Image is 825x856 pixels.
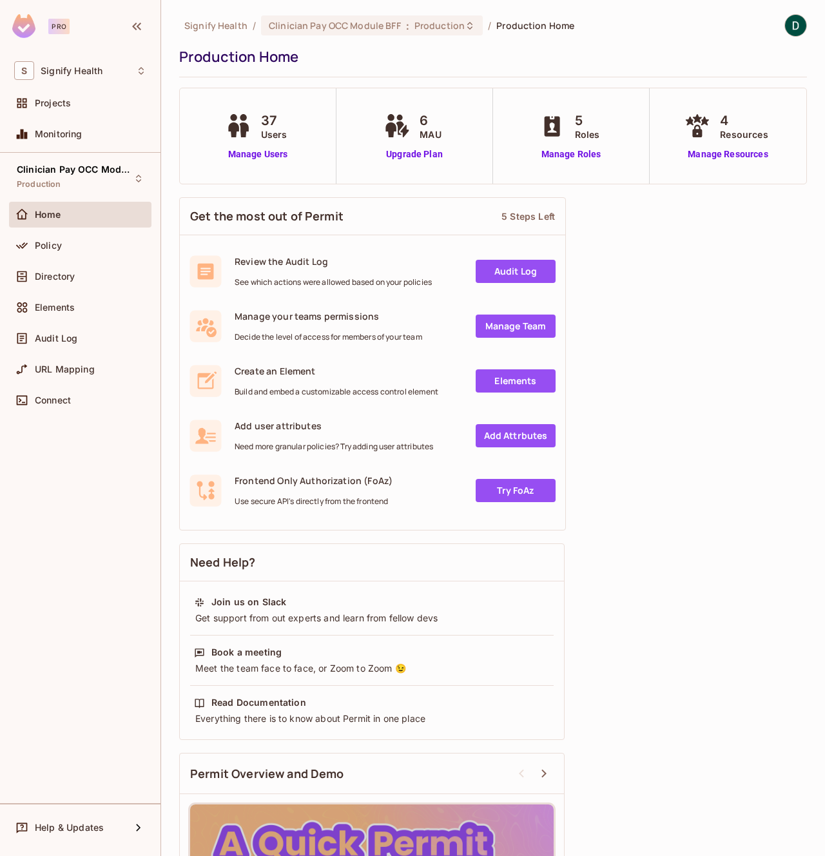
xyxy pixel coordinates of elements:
span: Clinician Pay OCC Module BFF [269,19,401,32]
span: Directory [35,271,75,282]
span: 4 [720,111,768,130]
span: Resources [720,128,768,141]
span: Need Help? [190,554,256,570]
span: Need more granular policies? Try adding user attributes [235,442,433,452]
span: Add user attributes [235,420,433,432]
span: Review the Audit Log [235,255,432,267]
span: Create an Element [235,365,438,377]
span: Production Home [496,19,574,32]
span: Projects [35,98,71,108]
span: Connect [35,395,71,405]
span: Monitoring [35,129,82,139]
span: Help & Updates [35,822,104,833]
a: Audit Log [476,260,556,283]
a: Manage Team [476,315,556,338]
span: the active workspace [184,19,247,32]
div: Production Home [179,47,801,66]
a: Add Attrbutes [476,424,556,447]
span: 5 [575,111,600,130]
span: URL Mapping [35,364,95,374]
img: Dylan Gillespie [785,15,806,36]
span: Production [17,179,61,190]
span: Home [35,209,61,220]
div: 5 Steps Left [501,210,555,222]
span: MAU [420,128,441,141]
span: Build and embed a customizable access control element [235,387,438,397]
span: Frontend Only Authorization (FoAz) [235,474,393,487]
span: Elements [35,302,75,313]
div: Everything there is to know about Permit in one place [194,712,550,725]
a: Upgrade Plan [381,148,447,161]
a: Try FoAz [476,479,556,502]
span: 6 [420,111,441,130]
span: S [14,61,34,80]
span: Decide the level of access for members of your team [235,332,422,342]
li: / [488,19,491,32]
span: Production [414,19,465,32]
div: Meet the team face to face, or Zoom to Zoom 😉 [194,662,550,675]
span: Permit Overview and Demo [190,766,344,782]
span: Users [261,128,287,141]
span: 37 [261,111,287,130]
div: Pro [48,19,70,34]
span: Workspace: Signify Health [41,66,102,76]
a: Elements [476,369,556,393]
span: Audit Log [35,333,77,344]
li: / [253,19,256,32]
span: Clinician Pay OCC Module BFF [17,164,133,175]
span: Use secure API's directly from the frontend [235,496,393,507]
span: Manage your teams permissions [235,310,422,322]
span: Roles [575,128,600,141]
a: Manage Resources [681,148,774,161]
span: Policy [35,240,62,251]
div: Read Documentation [211,696,306,709]
img: SReyMgAAAABJRU5ErkJggg== [12,14,35,38]
div: Join us on Slack [211,596,286,608]
span: See which actions were allowed based on your policies [235,277,432,287]
a: Manage Roles [536,148,607,161]
span: Get the most out of Permit [190,208,344,224]
div: Get support from out experts and learn from fellow devs [194,612,550,625]
a: Manage Users [222,148,294,161]
span: : [405,21,410,31]
div: Book a meeting [211,646,282,659]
